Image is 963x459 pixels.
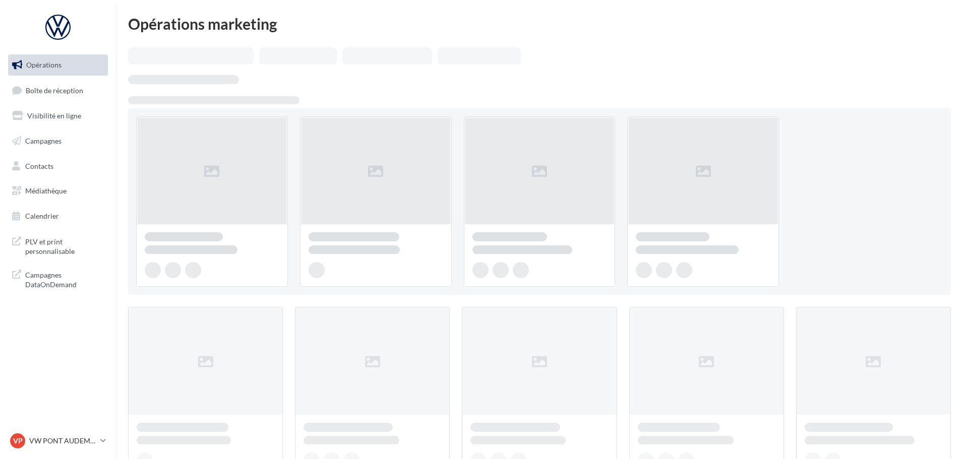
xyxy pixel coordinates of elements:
span: PLV et print personnalisable [25,235,104,256]
p: VW PONT AUDEMER [29,436,96,446]
span: Calendrier [25,212,59,220]
a: Opérations [6,54,110,76]
a: VP VW PONT AUDEMER [8,431,108,450]
a: Médiathèque [6,180,110,202]
a: Campagnes DataOnDemand [6,264,110,294]
span: Médiathèque [25,186,67,195]
span: Campagnes [25,137,62,145]
a: Boîte de réception [6,80,110,101]
span: Opérations [26,60,62,69]
span: Visibilité en ligne [27,111,81,120]
a: Contacts [6,156,110,177]
div: Opérations marketing [128,16,951,31]
span: Boîte de réception [26,86,83,94]
span: Campagnes DataOnDemand [25,268,104,290]
a: Visibilité en ligne [6,105,110,126]
a: Calendrier [6,206,110,227]
a: PLV et print personnalisable [6,231,110,260]
span: VP [13,436,23,446]
span: Contacts [25,161,53,170]
a: Campagnes [6,130,110,152]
